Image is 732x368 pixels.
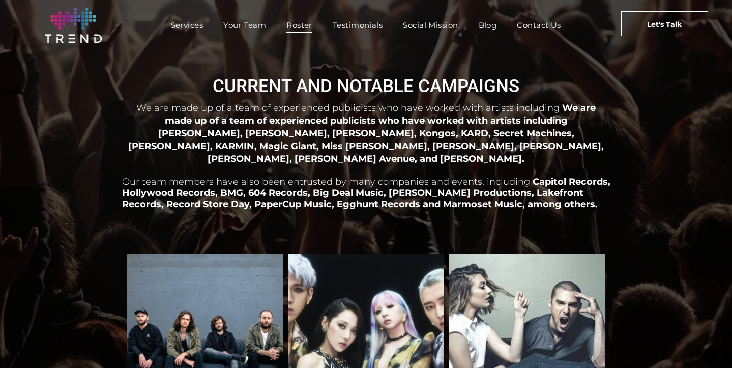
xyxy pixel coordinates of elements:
span: We are made up of a team of experienced publicists who have worked with artists including [136,102,560,114]
a: Social Mission [393,18,468,33]
a: Testimonials [323,18,393,33]
a: Let's Talk [621,11,708,36]
a: Blog [469,18,507,33]
a: Services [161,18,214,33]
a: Roster [276,18,323,33]
span: Let's Talk [647,12,682,37]
span: Capitol Records, Hollywood Records, BMG, 604 Records, Big Deal Music, [PERSON_NAME] Productions, ... [122,176,610,210]
img: logo [45,8,102,43]
a: Contact Us [507,18,571,33]
span: Our team members have also been entrusted by many companies and events, including [122,176,530,187]
a: Your Team [213,18,276,33]
span: CURRENT AND NOTABLE CAMPAIGNS [213,76,519,97]
iframe: Chat Widget [681,319,732,368]
span: We are made up of a team of experienced publicists who have worked with artists including [PERSON... [128,102,604,164]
